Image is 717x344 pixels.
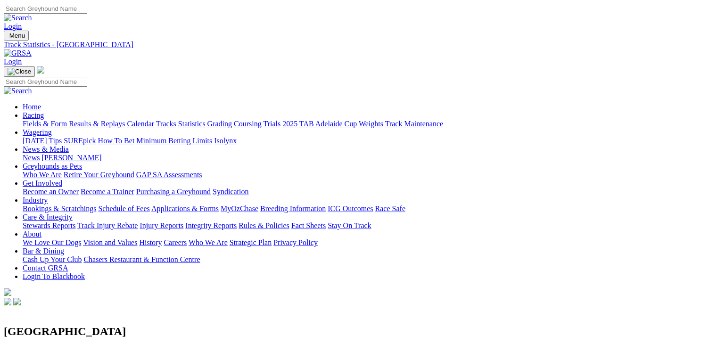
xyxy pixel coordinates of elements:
[23,205,96,213] a: Bookings & Scratchings
[9,32,25,39] span: Menu
[127,120,154,128] a: Calendar
[83,255,200,263] a: Chasers Restaurant & Function Centre
[282,120,357,128] a: 2025 TAB Adelaide Cup
[23,137,713,145] div: Wagering
[23,111,44,119] a: Racing
[4,288,11,296] img: logo-grsa-white.png
[23,145,69,153] a: News & Media
[213,188,248,196] a: Syndication
[23,188,713,196] div: Get Involved
[4,325,713,338] h2: [GEOGRAPHIC_DATA]
[8,68,31,75] img: Close
[136,137,212,145] a: Minimum Betting Limits
[23,188,79,196] a: Become an Owner
[23,179,62,187] a: Get Involved
[189,238,228,246] a: Who We Are
[23,205,713,213] div: Industry
[4,41,713,49] a: Track Statistics - [GEOGRAPHIC_DATA]
[83,238,137,246] a: Vision and Values
[185,221,237,229] a: Integrity Reports
[23,103,41,111] a: Home
[221,205,258,213] a: MyOzChase
[23,255,82,263] a: Cash Up Your Club
[23,154,713,162] div: News & Media
[4,87,32,95] img: Search
[98,205,149,213] a: Schedule of Fees
[23,137,62,145] a: [DATE] Tips
[4,49,32,57] img: GRSA
[4,77,87,87] input: Search
[234,120,262,128] a: Coursing
[164,238,187,246] a: Careers
[239,221,289,229] a: Rules & Policies
[156,120,176,128] a: Tracks
[4,4,87,14] input: Search
[328,205,373,213] a: ICG Outcomes
[77,221,138,229] a: Track Injury Rebate
[4,298,11,305] img: facebook.svg
[291,221,326,229] a: Fact Sheets
[260,205,326,213] a: Breeding Information
[23,171,62,179] a: Who We Are
[385,120,443,128] a: Track Maintenance
[69,120,125,128] a: Results & Replays
[23,238,713,247] div: About
[151,205,219,213] a: Applications & Forms
[230,238,272,246] a: Strategic Plan
[23,221,713,230] div: Care & Integrity
[64,137,96,145] a: SUREpick
[23,162,82,170] a: Greyhounds as Pets
[4,22,22,30] a: Login
[4,66,35,77] button: Toggle navigation
[13,298,21,305] img: twitter.svg
[23,120,713,128] div: Racing
[23,272,85,280] a: Login To Blackbook
[37,66,44,74] img: logo-grsa-white.png
[139,238,162,246] a: History
[41,154,101,162] a: [PERSON_NAME]
[23,238,81,246] a: We Love Our Dogs
[4,14,32,22] img: Search
[23,221,75,229] a: Stewards Reports
[328,221,371,229] a: Stay On Track
[263,120,280,128] a: Trials
[214,137,237,145] a: Isolynx
[23,120,67,128] a: Fields & Form
[136,171,202,179] a: GAP SA Assessments
[273,238,318,246] a: Privacy Policy
[64,171,134,179] a: Retire Your Greyhound
[23,171,713,179] div: Greyhounds as Pets
[375,205,405,213] a: Race Safe
[359,120,383,128] a: Weights
[207,120,232,128] a: Grading
[23,128,52,136] a: Wagering
[178,120,206,128] a: Statistics
[136,188,211,196] a: Purchasing a Greyhound
[23,213,73,221] a: Care & Integrity
[23,196,48,204] a: Industry
[140,221,183,229] a: Injury Reports
[4,57,22,66] a: Login
[23,264,68,272] a: Contact GRSA
[23,247,64,255] a: Bar & Dining
[4,31,29,41] button: Toggle navigation
[23,154,40,162] a: News
[23,255,713,264] div: Bar & Dining
[23,230,41,238] a: About
[81,188,134,196] a: Become a Trainer
[98,137,135,145] a: How To Bet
